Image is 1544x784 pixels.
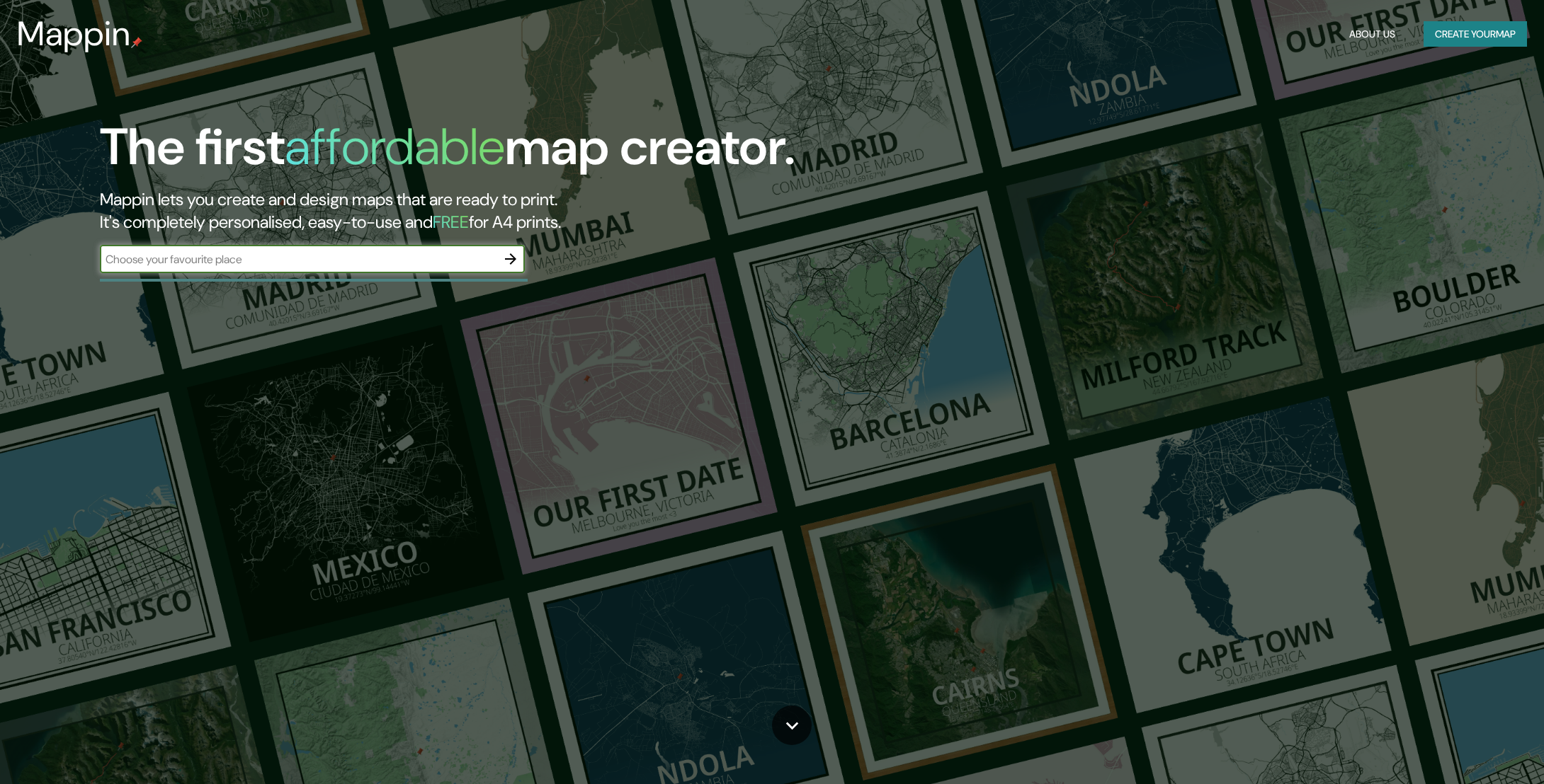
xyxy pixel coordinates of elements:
[100,188,872,234] h2: Mappin lets you create and design maps that are ready to print. It's completely personalised, eas...
[1344,21,1401,47] button: About Us
[131,37,142,48] img: mappin-pin
[1424,21,1527,47] button: Create yourmap
[100,117,795,188] h1: The first map creator.
[100,251,496,267] input: Choose your favourite place
[433,211,469,233] h5: FREE
[17,14,131,54] h3: Mappin
[285,114,505,180] h1: affordable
